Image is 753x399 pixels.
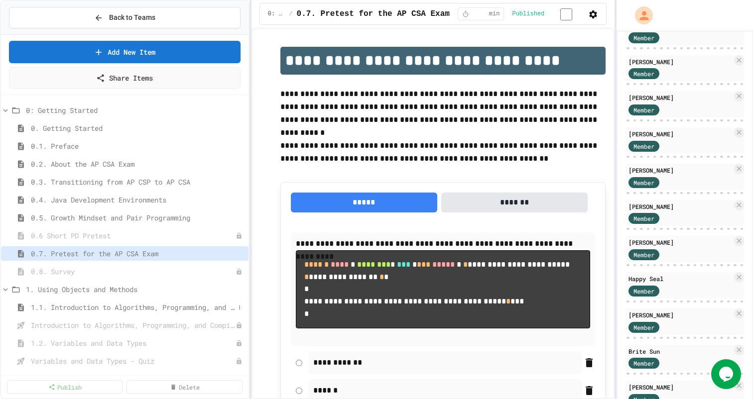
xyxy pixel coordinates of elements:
span: min [489,10,500,18]
div: Unpublished [236,340,243,347]
span: Member [633,323,654,332]
span: Member [633,33,654,42]
div: Unpublished [236,358,243,365]
span: Introduction to Algorithms, Programming, and Compilers [31,320,236,330]
span: 0.5. Growth Mindset and Pair Programming [31,212,245,223]
span: 0.4. Java Development Environments [31,195,245,205]
span: Variables and Data Types - Quiz [31,356,236,366]
span: 0.7. Pretest for the AP CSA Exam [297,8,450,20]
div: My Account [625,4,655,27]
span: 0.3. Transitioning from AP CSP to AP CSA [31,177,245,187]
div: [PERSON_NAME] [628,166,732,175]
span: 0.8. Survey [31,266,236,277]
span: Back to Teams [109,12,155,23]
span: Member [633,287,654,296]
span: Member [633,178,654,187]
a: Publish [7,380,123,394]
span: 0: Getting Started [26,105,245,115]
span: Member [633,105,654,114]
span: 1. Using Objects and Methods [26,284,245,295]
div: Content is published and visible to students [512,7,584,20]
span: Member [633,69,654,78]
div: [PERSON_NAME] [628,57,732,66]
div: Brite Sun [628,347,732,356]
span: Member [633,214,654,223]
input: publish toggle [548,8,584,20]
div: [PERSON_NAME] [628,383,732,392]
div: Happy Seal [628,274,732,283]
span: 0.2. About the AP CSA Exam [31,159,245,169]
div: [PERSON_NAME] [628,93,732,102]
span: 0. Getting Started [31,123,245,133]
iframe: chat widget [711,359,743,389]
span: Member [633,359,654,368]
div: Unpublished [236,268,243,275]
div: [PERSON_NAME] [628,310,732,319]
div: [PERSON_NAME] [628,202,732,211]
span: Member [633,250,654,259]
div: Unpublished [236,232,243,239]
span: 1.1. Introduction to Algorithms, Programming, and Compilers [31,302,235,312]
a: Share Items [9,67,241,89]
a: Delete [126,380,242,394]
div: Unpublished [236,322,243,329]
span: / [289,10,292,18]
div: [PERSON_NAME] [628,238,732,247]
a: Add New Item [9,41,241,63]
div: [PERSON_NAME] [628,129,732,138]
span: 0.7. Pretest for the AP CSA Exam [31,248,245,259]
span: Published [512,10,544,18]
span: Member [633,142,654,151]
button: Back to Teams [9,7,241,28]
span: 1.2. Variables and Data Types [31,338,236,348]
span: 0.1. Preface [31,141,245,151]
button: More options [235,302,245,312]
span: 0.6 Short PD Pretest [31,230,236,241]
span: 0: Getting Started [268,10,285,18]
